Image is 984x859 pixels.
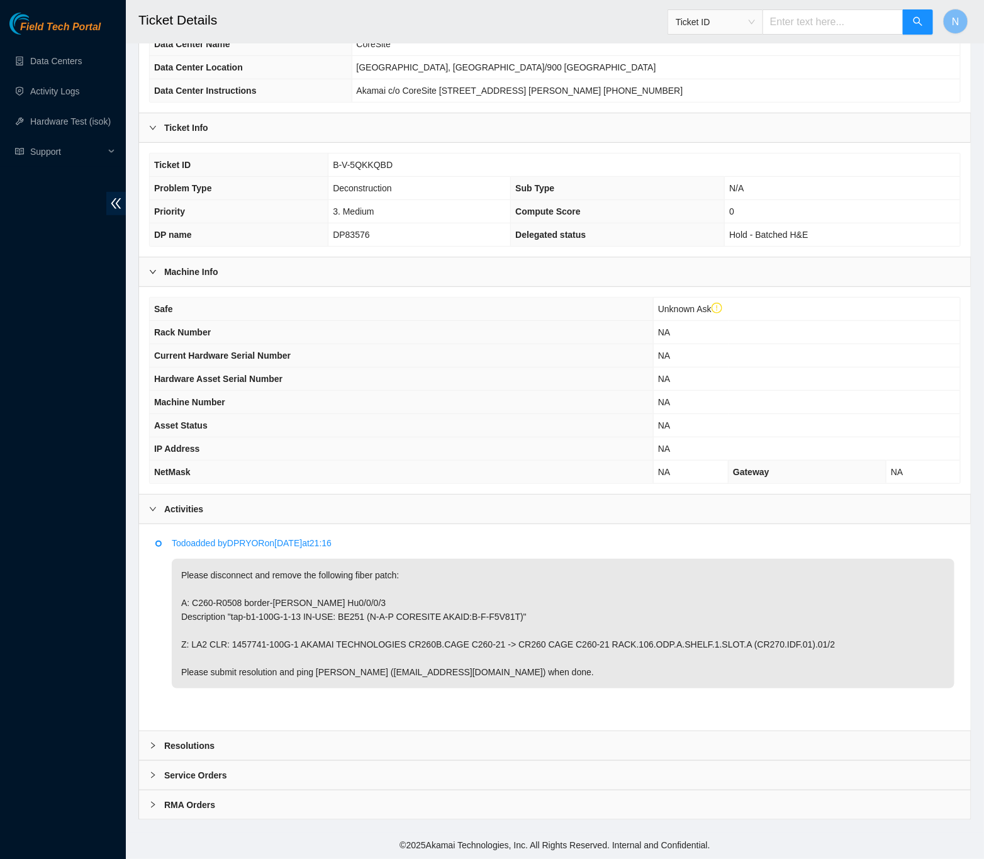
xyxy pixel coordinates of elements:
[515,206,580,216] span: Compute Score
[729,206,734,216] span: 0
[164,768,227,782] b: Service Orders
[733,467,769,477] span: Gateway
[126,833,984,859] footer: © 2025 Akamai Technologies, Inc. All Rights Reserved. Internal and Confidential.
[676,13,755,31] span: Ticket ID
[30,116,111,126] a: Hardware Test (isok)
[515,230,586,240] span: Delegated status
[154,86,257,96] span: Data Center Instructions
[164,739,215,753] b: Resolutions
[154,183,212,193] span: Problem Type
[30,56,82,66] a: Data Centers
[357,86,683,96] span: Akamai c/o CoreSite [STREET_ADDRESS] [PERSON_NAME] [PHONE_NUMBER]
[139,495,971,524] div: Activities
[30,86,80,96] a: Activity Logs
[15,147,24,156] span: read
[20,21,101,33] span: Field Tech Portal
[154,467,191,477] span: NetMask
[154,444,199,454] span: IP Address
[139,257,971,286] div: Machine Info
[658,351,670,361] span: NA
[164,121,208,135] b: Ticket Info
[154,397,225,407] span: Machine Number
[658,420,670,430] span: NA
[903,9,933,35] button: search
[154,230,192,240] span: DP name
[30,139,104,164] span: Support
[658,374,670,384] span: NA
[172,536,954,550] p: Todo added by DPRYOR on [DATE] at 21:16
[154,327,211,337] span: Rack Number
[139,790,971,819] div: RMA Orders
[658,327,670,337] span: NA
[154,351,291,361] span: Current Hardware Serial Number
[333,206,374,216] span: 3. Medium
[154,420,208,430] span: Asset Status
[149,742,157,750] span: right
[139,761,971,790] div: Service Orders
[149,801,157,809] span: right
[658,397,670,407] span: NA
[333,183,391,193] span: Deconstruction
[164,502,203,516] b: Activities
[154,62,243,72] span: Data Center Location
[154,206,185,216] span: Priority
[106,192,126,215] span: double-left
[658,304,722,314] span: Unknown Ask
[712,303,723,314] span: exclamation-circle
[154,39,230,49] span: Data Center Name
[729,183,744,193] span: N/A
[9,23,101,39] a: Akamai TechnologiesField Tech Portal
[913,16,923,28] span: search
[333,230,369,240] span: DP83576
[658,444,670,454] span: NA
[333,160,393,170] span: B-V-5QKKQBD
[139,731,971,760] div: Resolutions
[357,39,391,49] span: CoreSite
[139,113,971,142] div: Ticket Info
[763,9,903,35] input: Enter text here...
[154,304,173,314] span: Safe
[149,124,157,132] span: right
[149,772,157,779] span: right
[891,467,903,477] span: NA
[357,62,656,72] span: [GEOGRAPHIC_DATA], [GEOGRAPHIC_DATA]/900 [GEOGRAPHIC_DATA]
[515,183,554,193] span: Sub Type
[952,14,959,30] span: N
[943,9,968,34] button: N
[154,160,191,170] span: Ticket ID
[9,13,64,35] img: Akamai Technologies
[164,798,215,812] b: RMA Orders
[729,230,808,240] span: Hold - Batched H&E
[149,268,157,276] span: right
[149,505,157,513] span: right
[164,265,218,279] b: Machine Info
[154,374,282,384] span: Hardware Asset Serial Number
[658,467,670,477] span: NA
[172,559,954,688] p: Please disconnect and remove the following fiber patch: A: C260-R0508 border-[PERSON_NAME] Hu0/0/...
